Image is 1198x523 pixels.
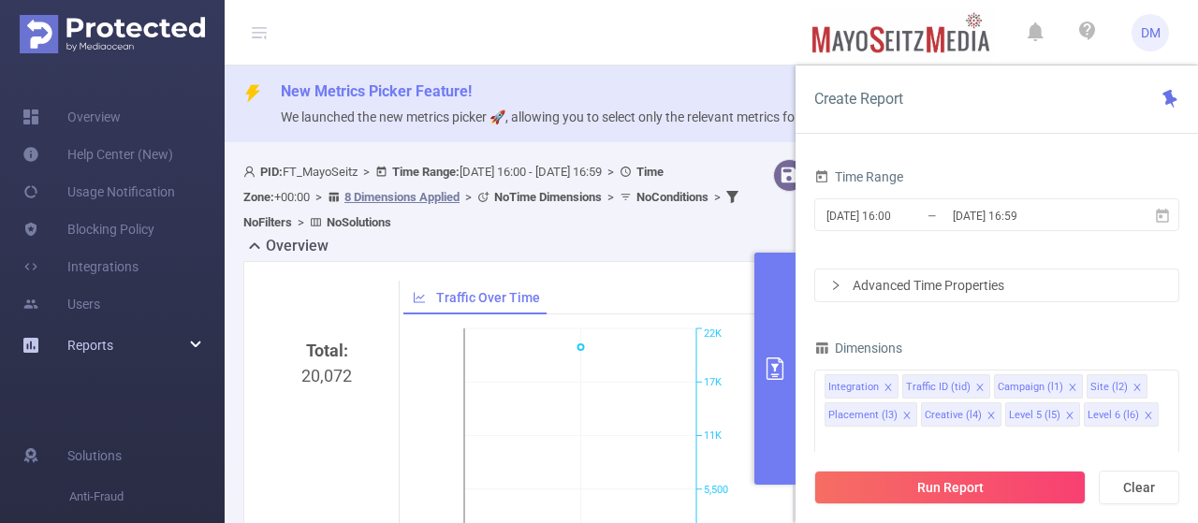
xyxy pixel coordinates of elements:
[22,285,100,323] a: Users
[602,190,620,204] span: >
[709,190,726,204] span: >
[494,190,602,204] b: No Time Dimensions
[69,478,225,516] span: Anti-Fraud
[921,402,1001,427] li: Creative (l4)
[994,374,1083,399] li: Campaign (l1)
[310,190,328,204] span: >
[460,190,477,204] span: >
[1099,471,1179,504] button: Clear
[292,215,310,229] span: >
[392,165,460,179] b: Time Range:
[986,411,996,422] i: icon: close
[814,471,1086,504] button: Run Report
[828,375,879,400] div: Integration
[704,376,722,388] tspan: 17K
[1141,14,1161,51] span: DM
[814,169,903,184] span: Time Range
[830,280,841,291] i: icon: right
[243,165,743,229] span: FT_MayoSeitz [DATE] 16:00 - [DATE] 16:59 +00:00
[825,374,898,399] li: Integration
[704,484,728,496] tspan: 5,500
[704,328,722,341] tspan: 22K
[1005,402,1080,427] li: Level 5 (l5)
[260,165,283,179] b: PID:
[814,90,903,108] span: Create Report
[951,203,1103,228] input: End date
[243,166,260,178] i: icon: user
[1144,411,1153,422] i: icon: close
[902,411,912,422] i: icon: close
[358,165,375,179] span: >
[344,190,460,204] u: 8 Dimensions Applied
[825,402,917,427] li: Placement (l3)
[906,375,971,400] div: Traffic ID (tid)
[1087,374,1147,399] li: Site (l2)
[1009,403,1060,428] div: Level 5 (l5)
[22,248,139,285] a: Integrations
[1065,411,1074,422] i: icon: close
[243,215,292,229] b: No Filters
[815,269,1178,301] div: icon: rightAdvanced Time Properties
[925,403,982,428] div: Creative (l4)
[22,98,121,136] a: Overview
[281,82,472,100] span: New Metrics Picker Feature!
[1084,402,1159,427] li: Level 6 (l6)
[67,327,113,364] a: Reports
[636,190,709,204] b: No Conditions
[998,375,1063,400] div: Campaign (l1)
[22,211,154,248] a: Blocking Policy
[1088,403,1139,428] div: Level 6 (l6)
[243,84,262,103] i: icon: thunderbolt
[20,15,205,53] img: Protected Media
[828,403,898,428] div: Placement (l3)
[67,338,113,353] span: Reports
[1090,375,1128,400] div: Site (l2)
[1068,383,1077,394] i: icon: close
[67,437,122,474] span: Solutions
[306,341,348,360] b: Total:
[266,235,329,257] h2: Overview
[22,173,175,211] a: Usage Notification
[814,341,902,356] span: Dimensions
[704,430,722,443] tspan: 11K
[884,383,893,394] i: icon: close
[902,374,990,399] li: Traffic ID (tid)
[825,203,976,228] input: Start date
[22,136,173,173] a: Help Center (New)
[281,109,1081,124] span: We launched the new metrics picker 🚀, allowing you to select only the relevant metrics for your e...
[1132,383,1142,394] i: icon: close
[975,383,985,394] i: icon: close
[436,290,540,305] span: Traffic Over Time
[602,165,620,179] span: >
[327,215,391,229] b: No Solutions
[413,291,426,304] i: icon: line-chart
